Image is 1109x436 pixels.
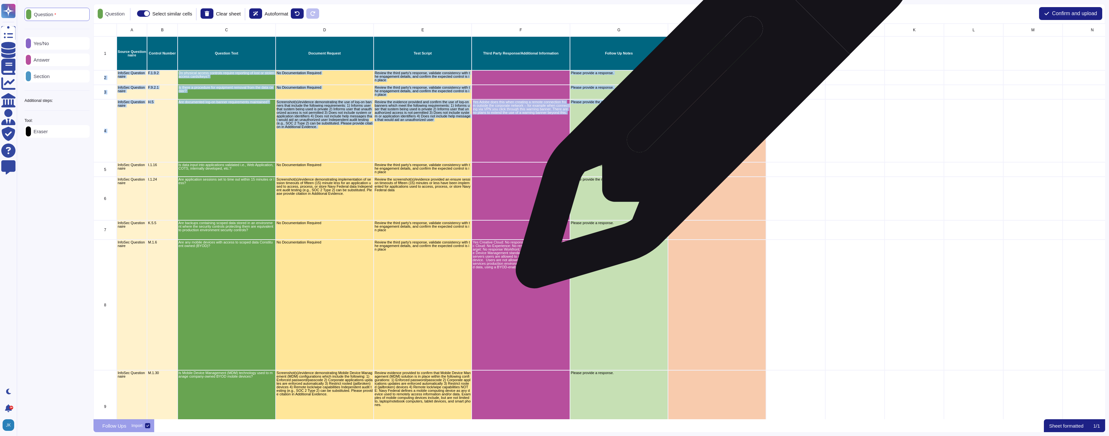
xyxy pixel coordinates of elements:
[31,129,48,134] p: Eraser
[276,52,372,55] p: Document Request
[571,52,667,55] p: Follow Up Notes
[148,221,176,225] p: K.5.5
[31,74,50,79] p: Section
[795,28,796,32] span: I
[103,423,126,428] p: Follow Ups
[118,50,146,57] p: Source Questionnaire
[93,36,117,70] div: 1
[148,163,176,167] p: I.1.16
[276,371,372,396] p: Screenshot(s)/evidence demonstrating Mobile Device Management (MDM) configurations which include ...
[148,86,176,89] p: F.9.2.1
[148,100,176,104] p: H.5
[118,178,146,185] p: InfoSec Questionnaire
[1093,423,1100,428] p: 1 / 1
[375,100,471,122] p: Review the evidence provided and confirm the use of log-on banners which meet the following requi...
[131,28,133,32] span: A
[118,241,146,248] p: InfoSec Questionnaire
[178,371,274,378] p: Is Mobile Device Management (MDM) technology used to manage company-owned BYOD mobile devices?
[276,221,372,225] p: No Documentation Required
[375,371,471,407] p: Review evidence provided to confirm that Mobile Device Management (MDM) solution is in place with...
[276,163,372,167] p: No Documentation Required
[118,86,146,93] p: InfoSec Questionnaire
[571,71,667,75] p: Please provide a response.
[93,85,117,99] div: 3
[276,178,372,195] p: Screenshot(s)/evidence demonstrating implementation of session timeouts of fifteen (15) minute le...
[571,178,667,181] p: Please provide the requested documents for review.
[118,71,146,78] p: InfoSec Questionnaire
[375,163,471,174] p: Review the third party's response, validate consistency with the engagement details, and confirm ...
[178,86,274,93] p: Is there a procedure for equipment removal from the data center?
[571,221,667,225] p: Please provide a response.
[178,221,274,232] p: Are backups containing scoped data stored in an environment where the security controls protectin...
[31,12,56,17] p: Question
[571,241,667,244] p: Can BYOD mobile devices access Navy Federal data?
[1091,28,1094,32] span: N
[93,99,117,162] div: 4
[276,100,372,129] p: Screenshot(s)/evidence demonstrating the use of log-on banners that include the following require...
[178,71,274,78] p: Do physical access controls require reporting of lost or stolen access cards/keys?
[1052,11,1097,16] span: Confirm and upload
[103,11,125,16] p: Question
[617,28,620,32] span: G
[265,11,288,16] p: Autoformat
[669,52,765,55] p: Follow Up Responses
[118,163,146,170] p: InfoSec Questionnaire
[571,371,667,375] p: Please provide a response.
[178,52,274,55] p: Question Text
[972,28,975,32] span: L
[31,41,49,46] p: Yes/No
[25,99,53,103] p: Additional steps:
[9,406,13,410] div: 9+
[93,220,117,240] div: 7
[421,28,424,32] span: E
[152,11,192,16] div: Select similar cells
[93,162,117,177] div: 5
[118,221,146,228] p: InfoSec Questionnaire
[276,86,372,89] p: No Documentation Required
[571,100,667,104] p: Please provide the requested documents for review.
[148,371,176,375] p: M.1.30
[118,100,146,107] p: InfoSec Questionnaire
[148,71,176,75] p: F.1.9.2
[178,100,274,104] p: Are documented log-on banner requirements maintained?
[473,241,569,269] p: Yes Creative Cloud: No response Analytics: No response Doc Cloud: No Experience: No response Fire...
[375,221,471,232] p: Review the third party's response, validate consistency with the engagement details, and confirm ...
[178,163,274,170] p: Is data input into applications validated i.e., Web Application, COTS, internally developed, etc.?
[93,70,117,85] div: 2
[375,71,471,82] p: Review the third party's response, validate consistency with the engagement details, and confirm ...
[178,241,274,248] p: Are any mobile devices with access to scoped data Constituent owned (BYOD)?
[519,28,522,32] span: F
[375,178,471,192] p: Review the screenshot(s)/evidence provided an ensure session timeouts of fifteen (15) minutes or ...
[93,177,117,220] div: 6
[225,28,228,32] span: C
[132,424,142,428] div: Import
[161,28,163,32] span: B
[25,119,33,123] p: Tool:
[276,241,372,244] p: No Documentation Required
[148,52,176,55] p: Control Number
[216,11,241,16] p: Clear sheet
[375,86,471,96] p: Review the third party's response, validate consistency with the engagement details, and confirm ...
[148,178,176,181] p: I.1.24
[375,241,471,251] p: Review the third party's response, validate consistency with the engagement details, and confirm ...
[3,419,14,431] img: user
[715,28,718,32] span: H
[473,52,569,55] p: Third Party Response/Additional Information
[31,57,50,62] p: Answer
[913,28,916,32] span: K
[148,241,176,244] p: M.1.6
[571,163,667,167] p: Please provide a response.
[473,100,569,114] p: Yes Adobe does this when creating a remote connection from outside the corporate network – for ex...
[178,178,274,185] p: Are application sessions set to time out within 15 minutes or less?
[1,418,19,432] button: user
[93,240,117,370] div: 8
[1031,28,1035,32] span: M
[118,371,146,378] p: InfoSec Questionnaire
[93,24,1105,419] div: grid
[854,28,856,32] span: J
[375,52,471,55] p: Test Script
[276,71,372,75] p: No Documentation Required
[1049,423,1084,428] p: Sheet formatted
[1039,7,1102,20] button: Confirm and upload
[571,86,667,89] p: Please provide a response.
